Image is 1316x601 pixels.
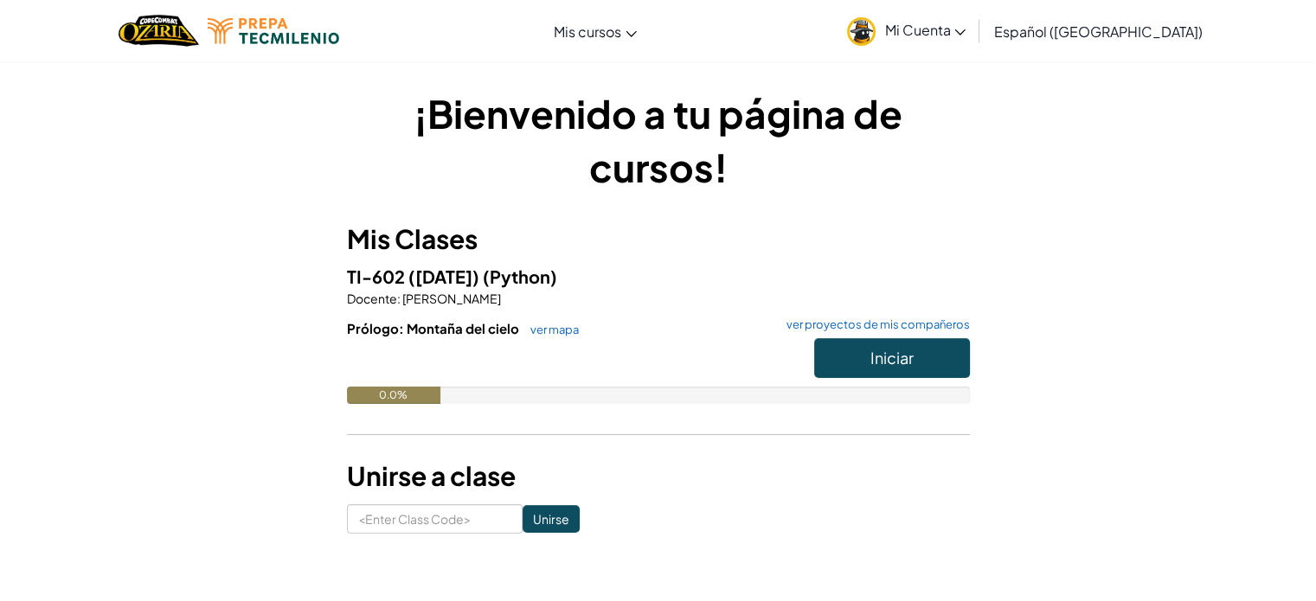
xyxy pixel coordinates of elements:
span: Mi Cuenta [884,21,966,39]
input: <Enter Class Code> [347,504,523,534]
h1: ¡Bienvenido a tu página de cursos! [347,86,970,194]
span: TI-602 ([DATE]) [347,265,483,287]
img: Tecmilenio logo [208,18,339,44]
div: 0.0% [347,387,440,404]
h3: Mis Clases [347,220,970,259]
span: [PERSON_NAME] [401,291,501,306]
span: Español ([GEOGRAPHIC_DATA]) [993,22,1202,41]
span: : [397,291,401,306]
input: Unirse [523,505,580,533]
span: Prólogo: Montaña del cielo [347,320,522,336]
a: ver mapa [522,323,579,336]
span: Mis cursos [554,22,621,41]
span: Iniciar [870,348,914,368]
img: Home [119,13,199,48]
a: Español ([GEOGRAPHIC_DATA]) [985,8,1210,54]
button: Iniciar [814,338,970,378]
h3: Unirse a clase [347,457,970,496]
a: Mis cursos [545,8,645,54]
span: Docente [347,291,397,306]
a: ver proyectos de mis compañeros [778,319,970,330]
img: avatar [847,17,876,46]
a: Ozaria by CodeCombat logo [119,13,199,48]
a: Mi Cuenta [838,3,974,58]
span: (Python) [483,265,557,287]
